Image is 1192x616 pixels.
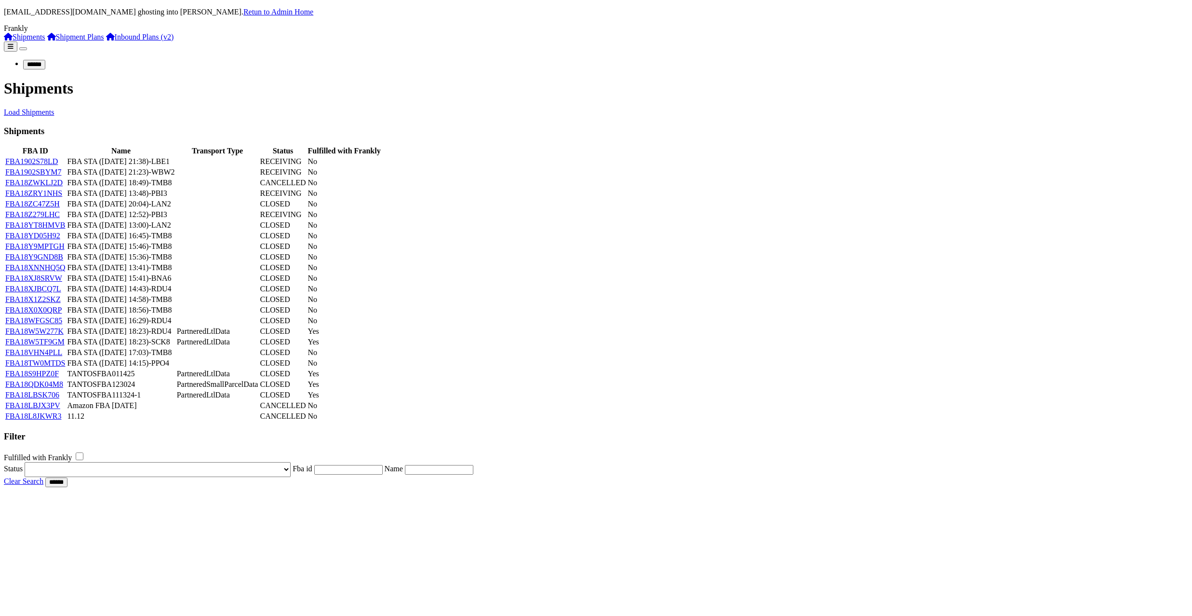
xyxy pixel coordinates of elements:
[67,348,175,357] td: FBA STA ([DATE] 17:03)-TMB8
[67,358,175,368] td: FBA STA ([DATE] 14:15)-PPO4
[259,146,306,156] th: Status
[259,348,306,357] td: CLOSED
[259,210,306,219] td: RECEIVING
[4,477,43,485] a: Clear Search
[259,231,306,241] td: CLOSED
[67,411,175,421] td: 11.12
[67,146,175,156] th: Name
[259,284,306,294] td: CLOSED
[5,242,65,250] a: FBA18Y9MPTGH
[5,232,60,240] a: FBA18YD05H92
[308,252,381,262] td: No
[67,327,175,336] td: FBA STA ([DATE] 18:23)-RDU4
[67,189,175,198] td: FBA STA ([DATE] 13:48)-PBI3
[67,263,175,273] td: FBA STA ([DATE] 13:41)-TMB8
[259,263,306,273] td: CLOSED
[5,359,65,367] a: FBA18TW0MTDS
[5,178,63,187] a: FBA18ZWKLJ2D
[67,284,175,294] td: FBA STA ([DATE] 14:43)-RDU4
[4,80,1188,97] h1: Shipments
[176,380,259,389] td: PartneredSmallParcelData
[176,146,259,156] th: Transport Type
[308,231,381,241] td: No
[308,358,381,368] td: No
[47,33,104,41] a: Shipment Plans
[5,380,63,388] a: FBA18QDK04M8
[308,390,381,400] td: Yes
[5,412,61,420] a: FBA18L8JKWR3
[308,220,381,230] td: No
[5,295,61,303] a: FBA18X1Z2SKZ
[67,167,175,177] td: FBA STA ([DATE] 21:23)-WBW2
[5,168,61,176] a: FBA1902SBYM7
[259,189,306,198] td: RECEIVING
[259,337,306,347] td: CLOSED
[67,199,175,209] td: FBA STA ([DATE] 20:04)-LAN2
[308,263,381,273] td: No
[308,316,381,326] td: No
[259,167,306,177] td: RECEIVING
[259,358,306,368] td: CLOSED
[176,390,259,400] td: PartneredLtlData
[259,178,306,188] td: CANCELLED
[4,465,23,473] label: Status
[67,401,175,411] td: Amazon FBA [DATE]
[106,33,174,41] a: Inbound Plans (v2)
[243,8,313,16] a: Retun to Admin Home
[308,274,381,283] td: No
[308,380,381,389] td: Yes
[67,316,175,326] td: FBA STA ([DATE] 16:29)-RDU4
[67,274,175,283] td: FBA STA ([DATE] 15:41)-BNA6
[308,157,381,166] td: No
[308,337,381,347] td: Yes
[67,380,175,389] td: TANTOSFBA123024
[176,337,259,347] td: PartneredLtlData
[308,348,381,357] td: No
[4,431,1188,442] h3: Filter
[67,390,175,400] td: TANTOSFBA111324-1
[259,316,306,326] td: CLOSED
[385,465,403,473] label: Name
[5,274,62,282] a: FBA18XJ8SRVW
[259,157,306,166] td: RECEIVING
[4,8,1188,16] p: [EMAIL_ADDRESS][DOMAIN_NAME] ghosting into [PERSON_NAME].
[67,210,175,219] td: FBA STA ([DATE] 12:52)-PBI3
[259,274,306,283] td: CLOSED
[308,284,381,294] td: No
[67,157,175,166] td: FBA STA ([DATE] 21:38)-LBE1
[308,327,381,336] td: Yes
[5,348,62,356] a: FBA18VHN4PLL
[308,178,381,188] td: No
[5,306,62,314] a: FBA18X0X0QRP
[67,369,175,379] td: TANTOSFBA011425
[5,210,60,219] a: FBA18Z279LHC
[5,189,62,197] a: FBA18ZRY1NHS
[67,337,175,347] td: FBA STA ([DATE] 18:23)-SCK8
[4,33,45,41] a: Shipments
[259,199,306,209] td: CLOSED
[308,146,381,156] th: Fulfilled with Frankly
[19,47,27,50] button: Toggle navigation
[67,305,175,315] td: FBA STA ([DATE] 18:56)-TMB8
[5,253,63,261] a: FBA18Y9GND8B
[67,295,175,304] td: FBA STA ([DATE] 14:58)-TMB8
[308,199,381,209] td: No
[5,338,65,346] a: FBA18W5TF9GM
[259,380,306,389] td: CLOSED
[67,178,175,188] td: FBA STA ([DATE] 18:49)-TMB8
[308,401,381,411] td: No
[67,252,175,262] td: FBA STA ([DATE] 15:36)-TMB8
[259,411,306,421] td: CANCELLED
[308,295,381,304] td: No
[5,327,64,335] a: FBA18W5W277K
[5,316,62,325] a: FBA18WFGSC85
[4,108,54,116] a: Load Shipments
[308,167,381,177] td: No
[176,369,259,379] td: PartneredLtlData
[308,369,381,379] td: Yes
[5,401,60,410] a: FBA18LBJX3PV
[5,285,61,293] a: FBA18XJBCQ7L
[67,231,175,241] td: FBA STA ([DATE] 16:45)-TMB8
[308,189,381,198] td: No
[308,411,381,421] td: No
